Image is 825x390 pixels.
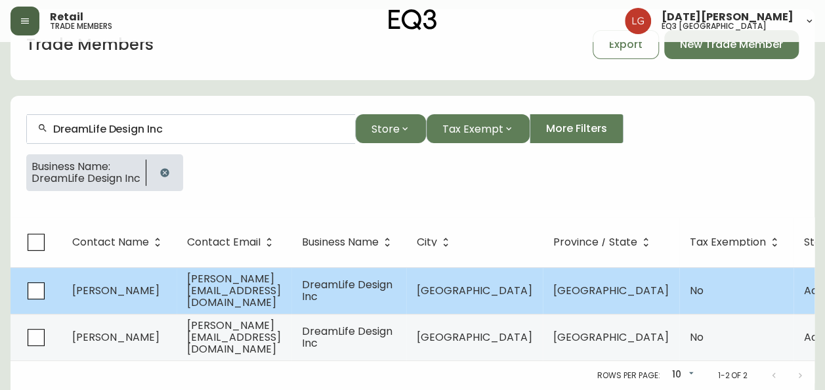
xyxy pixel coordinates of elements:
span: New Trade Member [680,37,783,52]
span: Export [609,37,643,52]
span: Contact Name [72,238,149,246]
span: Contact Email [187,236,278,248]
span: Business Name [302,236,396,248]
button: New Trade Member [664,30,799,59]
span: [GEOGRAPHIC_DATA] [417,330,532,345]
div: 10 [665,364,696,386]
h5: eq3 [GEOGRAPHIC_DATA] [662,22,767,30]
span: [GEOGRAPHIC_DATA] [417,283,532,298]
span: [PERSON_NAME][EMAIL_ADDRESS][DOMAIN_NAME] [187,318,281,357]
span: [PERSON_NAME] [72,283,159,298]
span: [PERSON_NAME] [72,330,159,345]
button: Tax Exempt [426,114,530,143]
span: City [417,238,437,246]
span: Contact Name [72,236,166,248]
span: Store [371,121,400,137]
span: Province / State [553,236,654,248]
span: [PERSON_NAME][EMAIL_ADDRESS][DOMAIN_NAME] [187,271,281,310]
span: [GEOGRAPHIC_DATA] [553,283,669,298]
button: More Filters [530,114,624,143]
img: 2638f148bab13be18035375ceda1d187 [625,8,651,34]
span: [GEOGRAPHIC_DATA] [553,330,669,345]
span: Tax Exempt [442,121,503,137]
p: 1-2 of 2 [717,370,748,381]
span: Business Name: [32,161,140,173]
span: No [690,283,704,298]
span: Contact Email [187,238,261,246]
span: DreamLife Design Inc [302,277,392,304]
span: Province / State [553,238,637,246]
span: DreamLife Design Inc [302,324,392,351]
button: Store [355,114,426,143]
span: Tax Exemption [690,236,783,248]
span: Business Name [302,238,379,246]
input: Search [53,123,345,135]
span: Tax Exemption [690,238,766,246]
span: No [690,330,704,345]
img: logo [389,9,437,30]
span: Retail [50,12,83,22]
span: City [417,236,454,248]
span: DreamLife Design Inc [32,173,140,184]
p: Rows per page: [597,370,660,381]
button: Export [593,30,659,59]
h1: Trade Members [26,33,154,56]
span: More Filters [546,121,607,136]
h5: trade members [50,22,112,30]
span: [DATE][PERSON_NAME] [662,12,793,22]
